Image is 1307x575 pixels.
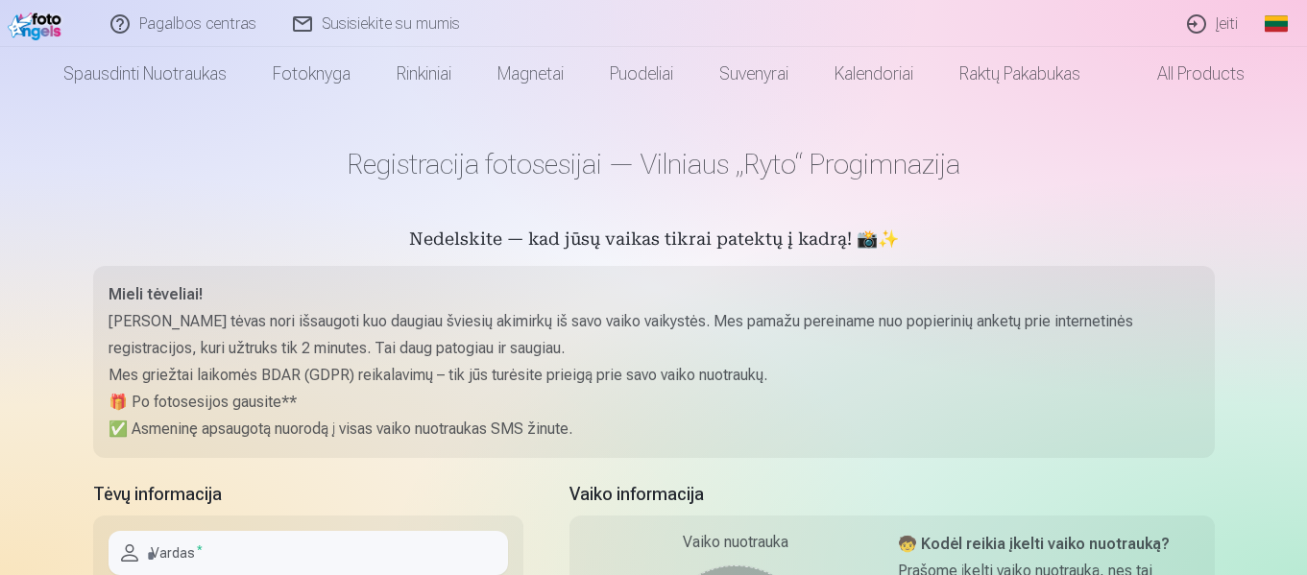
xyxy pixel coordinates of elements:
[109,362,1199,389] p: Mes griežtai laikomės BDAR (GDPR) reikalavimų – tik jūs turėsite prieigą prie savo vaiko nuotraukų.
[40,47,250,101] a: Spausdinti nuotraukas
[474,47,587,101] a: Magnetai
[8,8,66,40] img: /fa2
[93,147,1215,181] h1: Registracija fotosesijai — Vilniaus „Ryto“ Progimnazija
[585,531,886,554] div: Vaiko nuotrauka
[109,285,203,303] strong: Mieli tėveliai!
[374,47,474,101] a: Rinkiniai
[936,47,1103,101] a: Raktų pakabukas
[93,228,1215,254] h5: Nedelskite — kad jūsų vaikas tikrai patektų į kadrą! 📸✨
[811,47,936,101] a: Kalendoriai
[696,47,811,101] a: Suvenyrai
[587,47,696,101] a: Puodeliai
[109,416,1199,443] p: ✅ Asmeninę apsaugotą nuorodą į visas vaiko nuotraukas SMS žinute.
[93,481,523,508] h5: Tėvų informacija
[569,481,1215,508] h5: Vaiko informacija
[109,308,1199,362] p: [PERSON_NAME] tėvas nori išsaugoti kuo daugiau šviesių akimirkų iš savo vaiko vaikystės. Mes pama...
[250,47,374,101] a: Fotoknyga
[898,535,1170,553] strong: 🧒 Kodėl reikia įkelti vaiko nuotrauką?
[109,389,1199,416] p: 🎁 Po fotosesijos gausite**
[1103,47,1268,101] a: All products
